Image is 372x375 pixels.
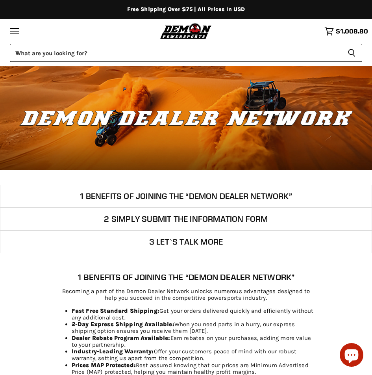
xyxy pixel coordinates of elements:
strong: Prices MAP Protected: [72,362,136,369]
span: $1,008.80 [336,28,368,35]
input: When autocomplete results are available use up and down arrows to review and enter to select [10,44,341,62]
h1: 1 Benefits of joining the “Demon Dealer Network” [56,273,316,282]
li: When you need parts in a hurry, our express shipping option ensures you receive them [DATE]. [72,321,316,335]
li: Get your orders delivered quickly and efficiently without any additional cost. [72,308,316,321]
p: Becoming a part of the Demon Dealer Network unlocks numerous advantages designed to help you succ... [56,288,316,302]
inbox-online-store-chat: Shopify online store chat [337,343,366,369]
h2: 1 Benefits of joining the “Demon Dealer Network” [0,192,372,201]
h2: 3 Let`s Talk More [0,238,372,247]
h2: 2 Simply submit the information form [0,215,372,224]
form: Product [10,44,362,62]
li: Offer your customers peace of mind with our robust warranty, setting us apart from the competition. [72,348,316,362]
strong: Industry-Leading Warranty: [72,348,154,355]
button: Search [341,44,362,62]
a: $1,008.80 [320,22,372,40]
strong: 2-Day Express Shipping Available: [72,321,174,328]
img: Demon Powersports [159,22,213,40]
li: Earn rebates on your purchases, adding more value to your partnership. [72,335,316,349]
strong: Fast Free Standard Shipping: [72,307,159,314]
strong: Dealer Rebate Program Available: [72,334,170,342]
